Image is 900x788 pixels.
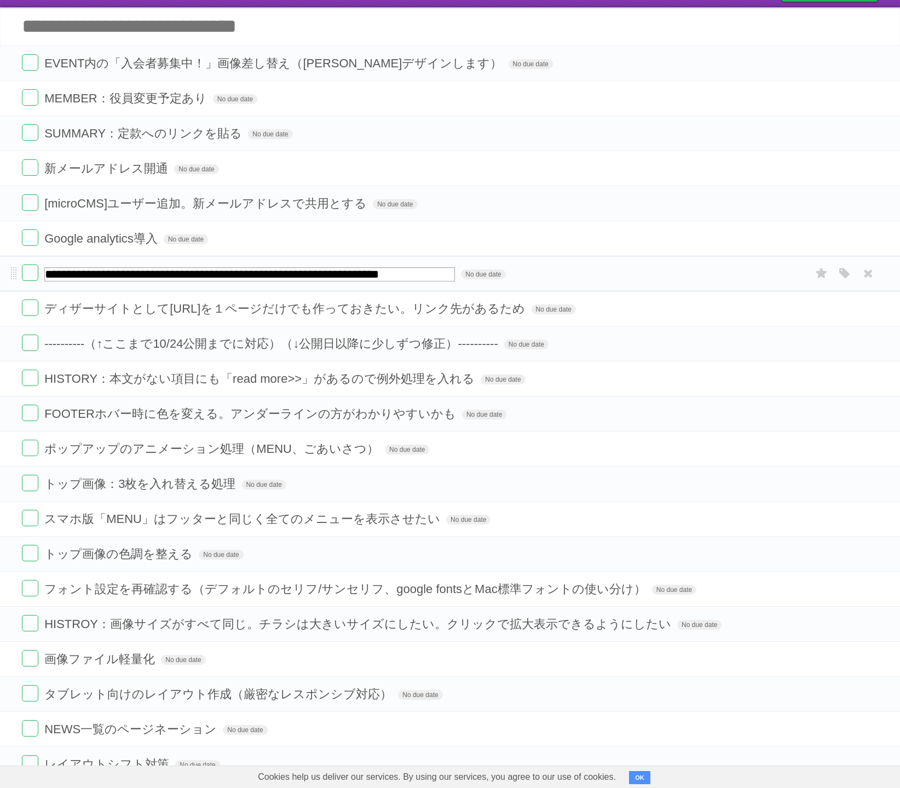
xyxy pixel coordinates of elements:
span: No due date [223,725,267,735]
label: Done [22,229,38,246]
label: Done [22,124,38,141]
span: No due date [532,304,576,314]
label: Done [22,335,38,351]
label: Done [22,264,38,281]
span: レイアウトシフト対策 [44,757,172,771]
label: Done [22,755,38,772]
span: No due date [164,234,208,244]
label: Done [22,440,38,456]
span: No due date [462,410,506,419]
span: フォント設定を再確認する（デフォルトのセリフ/サンセリフ、google fontsとMac標準フォントの使い分け） [44,582,649,596]
span: No due date [242,480,286,490]
label: Done [22,650,38,666]
label: Done [22,510,38,526]
span: ----------（↑ここまで10/24公開までに対応）（↓公開日以降に少しずつ修正）---------- [44,337,501,350]
span: ディザーサイトとして[URL]を１ページだけでも作っておきたい。リンク先があるため [44,302,528,315]
span: No due date [199,550,243,560]
span: No due date [385,445,429,455]
label: Done [22,475,38,491]
span: HISTROY：画像サイズがすべて同じ。チラシは大きいサイズにしたい。クリックで拡大表示できるようにしたい [44,617,674,631]
span: SUMMARY：定款へのリンクを貼る [44,126,245,140]
span: No due date [161,655,205,665]
span: No due date [373,199,417,209]
span: トップ画像の色調を整える [44,547,195,561]
span: FOOTERホバー時に色を変える。アンダーラインの方がわかりやすいかも [44,407,459,421]
label: Done [22,194,38,211]
label: Star task [811,264,832,283]
span: HISTORY：本文がない項目にも「read more>>」があるので例外処理を入れる [44,372,477,386]
span: トップ画像：3枚を入れ替える処理 [44,477,238,491]
span: No due date [248,129,292,139]
label: Done [22,545,38,561]
span: No due date [677,620,722,630]
label: Done [22,159,38,176]
span: Google analytics導入 [44,232,160,245]
span: No due date [481,375,525,384]
span: [microCMS]ユーザー追加。新メールアドレスで共用とする [44,197,370,210]
label: Done [22,370,38,386]
label: Done [22,580,38,596]
span: No due date [652,585,696,595]
span: No due date [174,164,218,174]
span: NEWS一覧のページネーション [44,722,220,736]
span: No due date [175,760,220,770]
span: 新メールアドレス開通 [44,162,171,175]
label: Done [22,615,38,631]
span: No due date [213,94,257,104]
span: No due date [446,515,491,525]
span: EVENT内の「入会者募集中！」画像差し替え（[PERSON_NAME]デザインします） [44,56,505,70]
span: No due date [398,690,442,700]
span: タブレット向けのレイアウト作成（厳密なレスポンシブ対応） [44,687,395,701]
span: 画像ファイル軽量化 [44,652,158,666]
label: Done [22,405,38,421]
span: MEMBER：役員変更予定あり [44,91,210,105]
span: スマホ版「MENU」はフッターと同じく全てのメニューを表示させたい [44,512,443,526]
button: OK [629,771,650,784]
span: No due date [509,59,553,69]
label: Done [22,685,38,701]
span: No due date [461,269,505,279]
label: Done [22,300,38,316]
label: Done [22,720,38,737]
span: Cookies help us deliver our services. By using our services, you agree to our use of cookies. [247,766,627,788]
span: ポップアップのアニメーション処理（MENU、ごあいさつ） [44,442,382,456]
label: Done [22,89,38,106]
label: Done [22,54,38,71]
span: No due date [504,340,549,349]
